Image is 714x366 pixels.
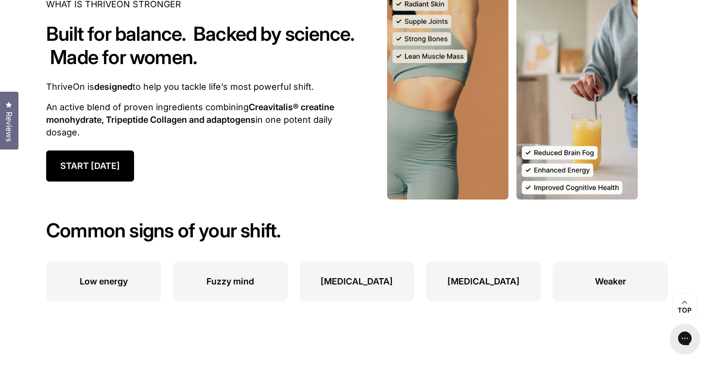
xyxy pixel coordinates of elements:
[678,306,692,315] span: Top
[46,219,668,242] h2: Common signs of your shift.
[665,320,704,356] iframe: Gorgias live chat messenger
[2,112,15,142] span: Reviews
[447,275,520,288] p: [MEDICAL_DATA]
[321,275,393,288] p: [MEDICAL_DATA]
[46,81,357,93] p: ThriveOn is to help you tackle life’s most powerful shift.
[595,275,626,288] p: Weaker
[80,275,128,288] p: Low energy
[94,82,133,92] strong: designed
[46,101,357,139] p: An active blend of proven ingredients combining in one potent daily dosage.
[46,102,334,125] strong: Creavitalis® creatine monohydrate, Tripeptide Collagen and adaptogens
[46,22,357,69] h2: Built for balance. Backed by science. Made for women.
[206,275,254,288] p: Fuzzy mind
[46,150,134,182] a: START [DATE]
